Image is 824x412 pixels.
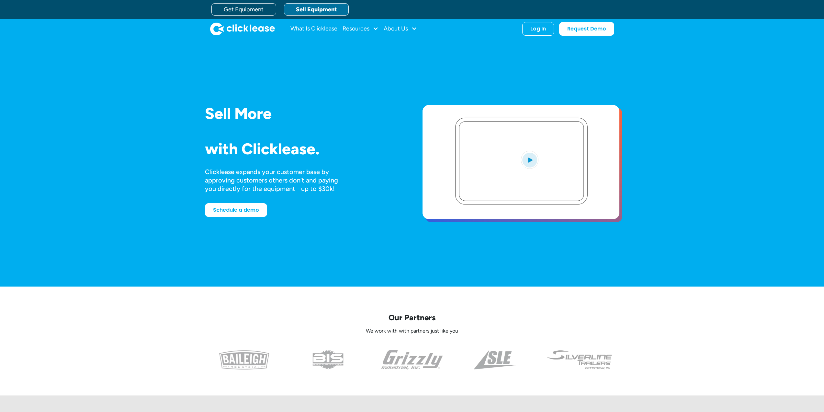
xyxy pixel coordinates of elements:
a: Get Equipment [211,3,276,16]
a: Request Demo [559,22,614,36]
div: Resources [343,22,378,35]
a: Sell Equipment [284,3,349,16]
div: Clicklease expands your customer base by approving customers others don’t and paying you directly... [205,168,350,193]
img: the grizzly industrial inc logo [381,350,443,370]
a: What Is Clicklease [290,22,337,35]
p: Our Partners [205,312,619,323]
div: About Us [384,22,417,35]
img: baileigh logo [219,350,269,370]
img: undefined [547,350,613,370]
img: a black and white photo of the side of a triangle [474,350,518,370]
img: the logo for beaver industrial supply [312,350,344,370]
h1: Sell More [205,105,402,122]
p: We work with with partners just like you [205,328,619,335]
img: Clicklease logo [210,22,275,35]
a: home [210,22,275,35]
img: Blue play button logo on a light blue circular background [521,151,538,169]
div: Log In [530,26,546,32]
a: open lightbox [423,105,619,219]
a: Schedule a demo [205,203,267,217]
h1: with Clicklease. [205,140,402,158]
